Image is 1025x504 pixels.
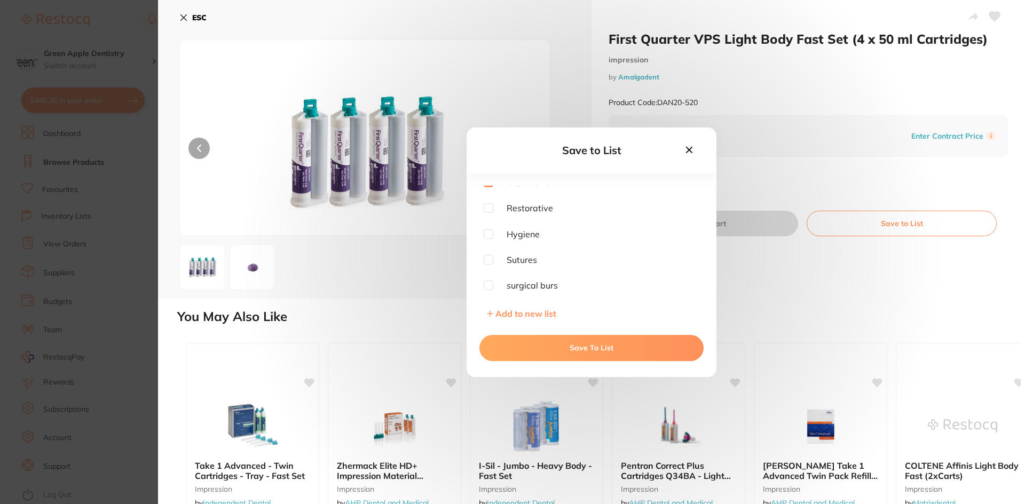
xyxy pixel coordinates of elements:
span: Save to List [562,143,621,157]
button: Add to new list [484,308,559,319]
span: Crown and Denture [493,178,585,187]
span: Add to new list [495,308,556,319]
span: surgical burs [493,281,558,290]
span: Restorative [493,203,553,213]
button: Save To List [479,335,704,361]
span: Hygiene [493,229,540,239]
span: Sutures [493,255,537,265]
